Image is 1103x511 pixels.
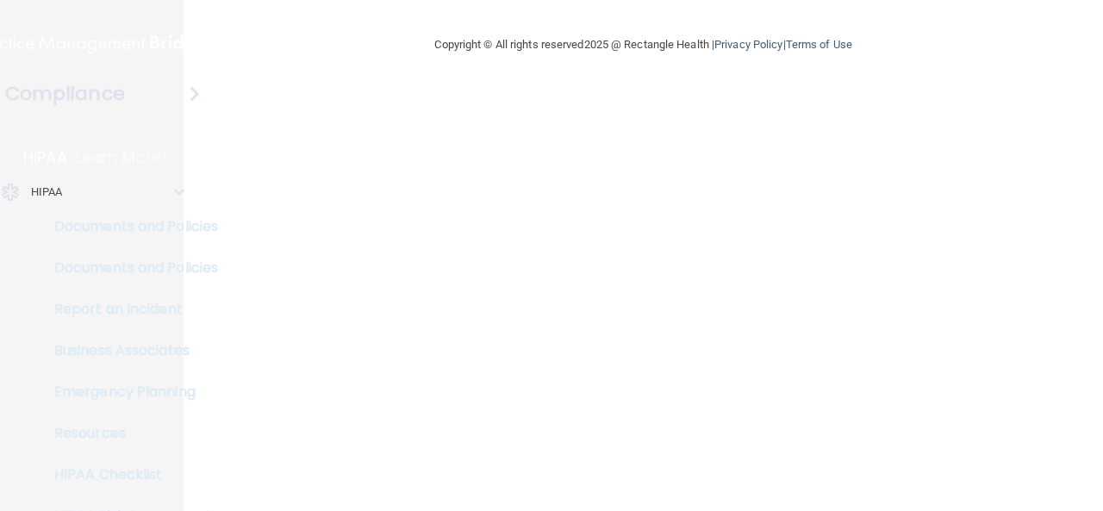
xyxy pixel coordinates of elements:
p: HIPAA Checklist [11,466,246,483]
h4: Compliance [5,82,125,106]
a: Terms of Use [786,38,852,51]
p: Learn More! [76,147,167,168]
p: Emergency Planning [11,383,246,401]
p: Resources [11,425,246,442]
p: Business Associates [11,342,246,359]
p: Documents and Policies [11,218,246,235]
a: Privacy Policy [714,38,782,51]
p: Documents and Policies [11,259,246,277]
div: Copyright © All rights reserved 2025 @ Rectangle Health | | [329,17,958,72]
p: Report an Incident [11,301,246,318]
p: HIPAA [23,147,67,168]
p: HIPAA [31,182,63,203]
